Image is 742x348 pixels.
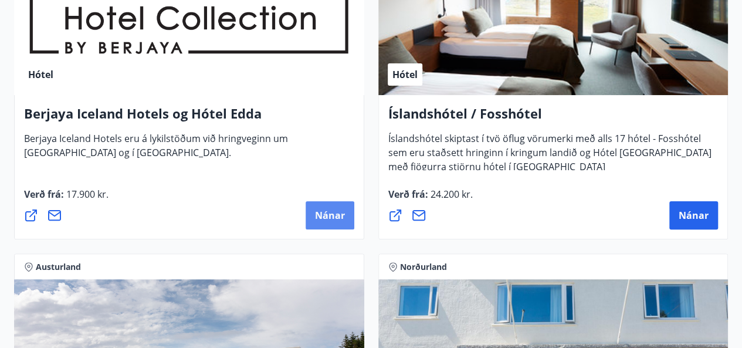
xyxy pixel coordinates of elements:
[388,104,719,131] h4: Íslandshótel / Fosshótel
[64,188,109,201] span: 17.900 kr.
[392,68,418,81] span: Hótel
[24,104,354,131] h4: Berjaya Iceland Hotels og Hótel Edda
[679,209,709,222] span: Nánar
[388,188,473,210] span: Verð frá :
[24,132,288,168] span: Berjaya Iceland Hotels eru á lykilstöðum við hringveginn um [GEOGRAPHIC_DATA] og í [GEOGRAPHIC_DA...
[24,188,109,210] span: Verð frá :
[669,201,718,229] button: Nánar
[388,132,711,183] span: Íslandshótel skiptast í tvö öflug vörumerki með alls 17 hótel - Fosshótel sem eru staðsett hringi...
[315,209,345,222] span: Nánar
[28,68,53,81] span: Hótel
[306,201,354,229] button: Nánar
[36,261,81,273] span: Austurland
[400,261,447,273] span: Norðurland
[428,188,473,201] span: 24.200 kr.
